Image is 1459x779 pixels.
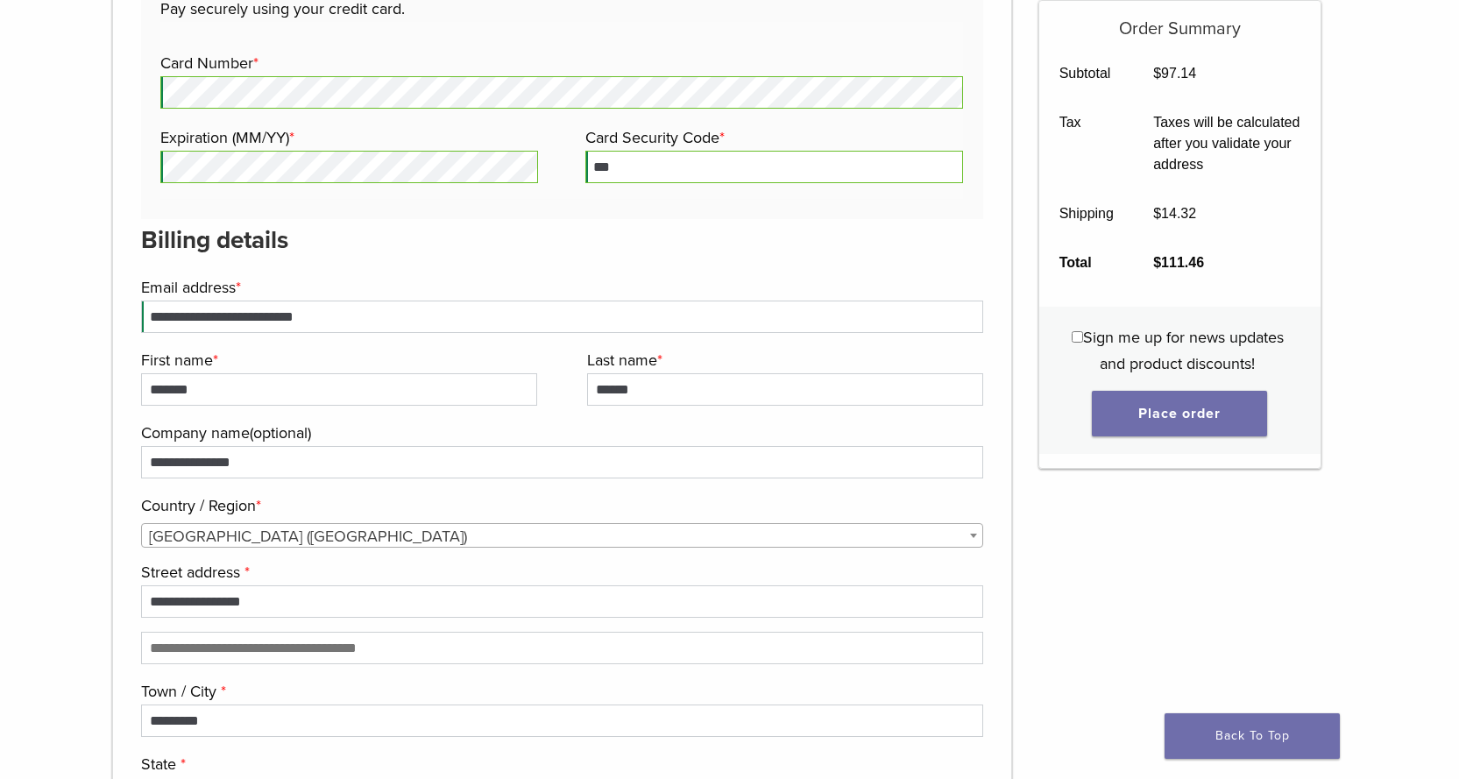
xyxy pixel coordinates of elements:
[1165,713,1340,759] a: Back To Top
[1083,328,1284,373] span: Sign me up for news updates and product discounts!
[585,124,959,151] label: Card Security Code
[1153,206,1161,221] span: $
[1039,49,1134,98] th: Subtotal
[160,50,959,76] label: Card Number
[1134,98,1321,189] td: Taxes will be calculated after you validate your address
[587,347,979,373] label: Last name
[1092,391,1267,436] button: Place order
[1039,98,1134,189] th: Tax
[1153,255,1161,270] span: $
[141,523,984,548] span: Country / Region
[141,347,533,373] label: First name
[141,274,980,301] label: Email address
[1039,238,1134,287] th: Total
[141,751,980,777] label: State
[250,423,311,443] span: (optional)
[1072,331,1083,343] input: Sign me up for news updates and product discounts!
[141,559,980,585] label: Street address
[141,492,980,519] label: Country / Region
[141,219,984,261] h3: Billing details
[141,678,980,705] label: Town / City
[1153,206,1196,221] bdi: 14.32
[1153,66,1161,81] span: $
[1039,1,1321,39] h5: Order Summary
[160,22,963,199] fieldset: Payment Info
[1153,66,1196,81] bdi: 97.14
[142,524,983,549] span: United States (US)
[1153,255,1204,270] bdi: 111.46
[1039,189,1134,238] th: Shipping
[160,124,534,151] label: Expiration (MM/YY)
[141,420,980,446] label: Company name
